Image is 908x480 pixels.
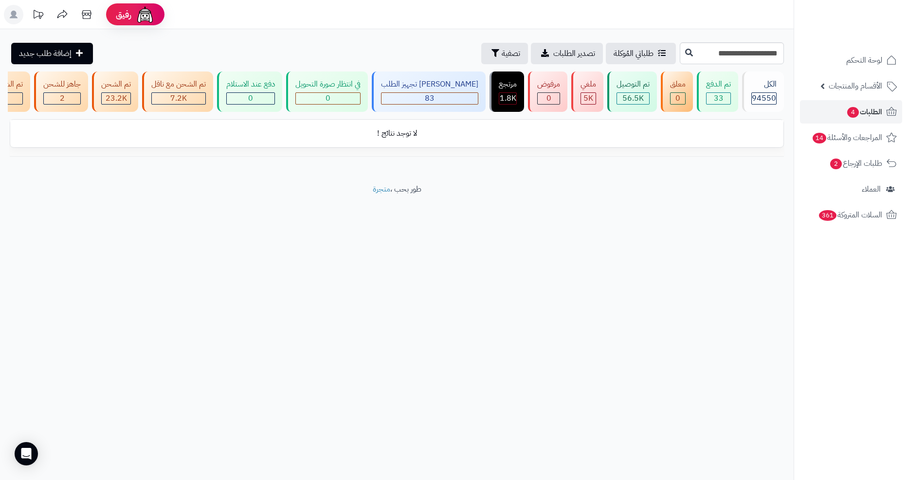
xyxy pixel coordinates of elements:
div: دفع عند الاستلام [226,79,275,90]
span: 0 [546,92,551,104]
span: العملاء [862,182,881,196]
span: 0 [326,92,330,104]
span: 56.5K [622,92,644,104]
a: [PERSON_NAME] تجهيز الطلب 83 [370,71,488,112]
a: لوحة التحكم [800,49,902,72]
div: في انتظار صورة التحويل [295,79,361,90]
div: 83 [381,93,478,104]
span: الأقسام والمنتجات [829,79,882,93]
img: ai-face.png [135,5,155,24]
a: ملغي 5K [569,71,605,112]
span: 1.8K [500,92,516,104]
span: 361 [819,210,836,221]
div: تم الدفع [706,79,731,90]
span: 7.2K [170,92,187,104]
span: طلبات الإرجاع [829,157,882,170]
a: متجرة [373,183,390,195]
span: 33 [714,92,724,104]
a: تم الشحن 23.2K [90,71,140,112]
a: طلباتي المُوكلة [606,43,676,64]
div: 7223 [152,93,205,104]
div: تم التوصيل [617,79,650,90]
span: 2 [830,159,842,169]
a: معلق 0 [659,71,695,112]
span: 83 [425,92,435,104]
img: logo-2.png [842,27,899,48]
span: رفيق [116,9,131,20]
span: 2 [60,92,65,104]
a: الطلبات4 [800,100,902,124]
a: مرفوض 0 [526,71,569,112]
a: في انتظار صورة التحويل 0 [284,71,370,112]
span: تصدير الطلبات [553,48,595,59]
div: 1807 [499,93,516,104]
span: 0 [675,92,680,104]
a: المراجعات والأسئلة14 [800,126,902,149]
div: 2 [44,93,80,104]
div: Open Intercom Messenger [15,442,38,465]
div: مرفوض [537,79,560,90]
a: العملاء [800,178,902,201]
a: تم الدفع 33 [695,71,740,112]
div: 0 [538,93,560,104]
div: 4964 [581,93,596,104]
span: الطلبات [846,105,882,119]
div: ملغي [581,79,596,90]
span: 23.2K [106,92,127,104]
div: مرتجع [499,79,517,90]
span: طلباتي المُوكلة [614,48,654,59]
a: تحديثات المنصة [26,5,50,27]
div: 56524 [617,93,649,104]
div: 33 [707,93,730,104]
a: السلات المتروكة361 [800,203,902,227]
button: تصفية [481,43,528,64]
span: 14 [813,133,826,143]
span: تصفية [502,48,520,59]
span: 4 [847,107,859,118]
a: جاهز للشحن 2 [32,71,90,112]
span: المراجعات والأسئلة [812,131,882,144]
div: معلق [670,79,686,90]
span: السلات المتروكة [818,208,882,222]
span: إضافة طلب جديد [19,48,72,59]
a: الكل94550 [740,71,786,112]
a: دفع عند الاستلام 0 [215,71,284,112]
a: تصدير الطلبات [531,43,603,64]
a: تم التوصيل 56.5K [605,71,659,112]
div: تم الشحن مع ناقل [151,79,206,90]
a: مرتجع 1.8K [488,71,526,112]
span: لوحة التحكم [846,53,882,67]
div: الكل [751,79,777,90]
a: طلبات الإرجاع2 [800,152,902,175]
td: لا توجد نتائج ! [10,120,783,147]
div: 23197 [102,93,130,104]
span: 5K [583,92,593,104]
span: 0 [248,92,253,104]
a: إضافة طلب جديد [11,43,93,64]
div: 0 [296,93,360,104]
a: تم الشحن مع ناقل 7.2K [140,71,215,112]
div: 0 [671,93,685,104]
div: [PERSON_NAME] تجهيز الطلب [381,79,478,90]
div: تم الشحن [101,79,131,90]
div: 0 [227,93,274,104]
span: 94550 [752,92,776,104]
div: جاهز للشحن [43,79,81,90]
